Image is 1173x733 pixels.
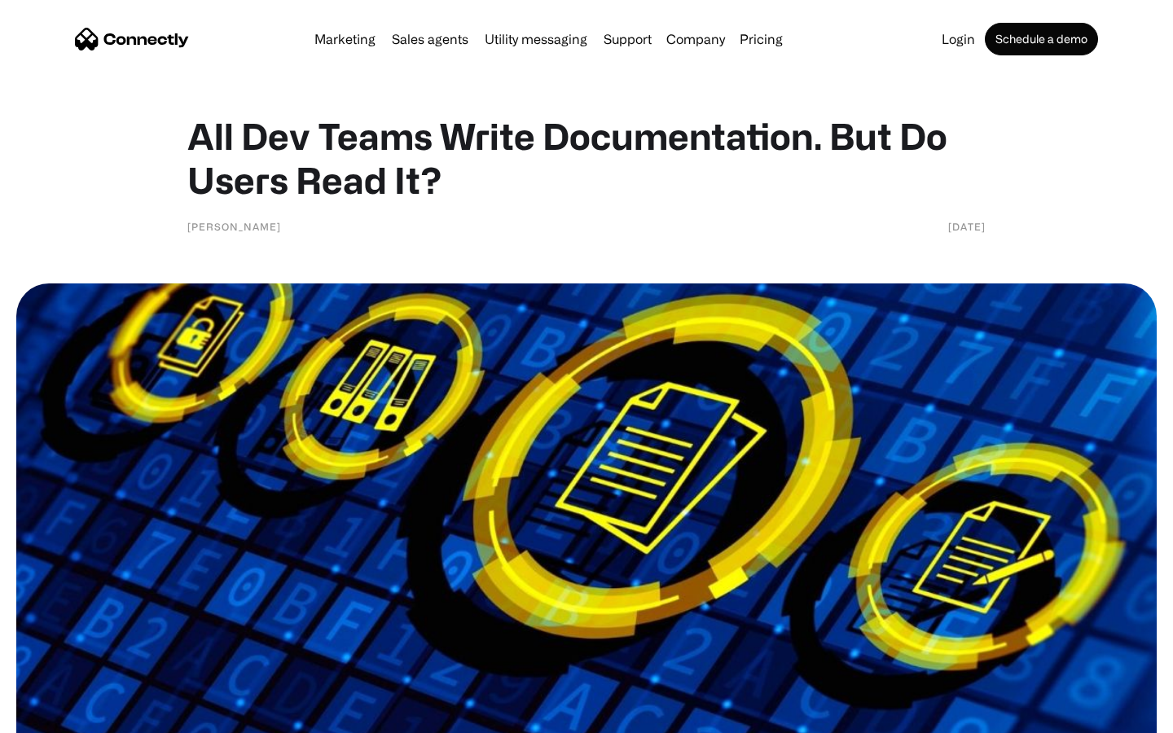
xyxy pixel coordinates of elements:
[187,114,986,202] h1: All Dev Teams Write Documentation. But Do Users Read It?
[935,33,982,46] a: Login
[16,704,98,727] aside: Language selected: English
[666,28,725,50] div: Company
[385,33,475,46] a: Sales agents
[948,218,986,235] div: [DATE]
[33,704,98,727] ul: Language list
[478,33,594,46] a: Utility messaging
[187,218,281,235] div: [PERSON_NAME]
[597,33,658,46] a: Support
[985,23,1098,55] a: Schedule a demo
[733,33,789,46] a: Pricing
[308,33,382,46] a: Marketing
